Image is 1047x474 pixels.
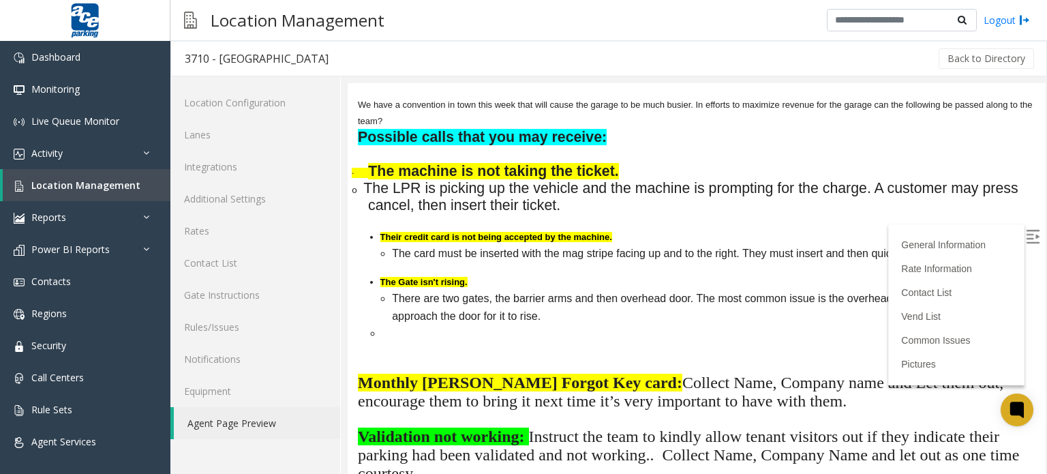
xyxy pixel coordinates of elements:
span: Location Management [31,179,140,192]
span: Collect Name, Company name and Let them out, encourage them to bring it next time it’s very impor... [10,291,656,327]
a: Rates [170,215,340,247]
span: The LPR is picking up the vehicle and the machine is prompting for the charge. A customer may pre... [16,97,670,130]
span: Call Centers [31,371,84,384]
img: 'icon' [14,213,25,224]
b: Their credit card is not being accepted by the machine. [33,149,264,159]
a: Integrations [170,151,340,183]
div: 3710 - [GEOGRAPHIC_DATA] [185,50,329,68]
a: Gate Instructions [170,279,340,311]
span: Regions [31,307,67,320]
img: 'icon' [14,277,25,288]
span: We have a convention in town this week that will cause the garage to be much busier. In efforts t... [10,16,685,43]
span: Agent Services [31,435,96,448]
h3: Location Management [204,3,391,37]
img: 'icon' [14,53,25,63]
span: Instruct the team to kindly allow tenant visitors out if they indicate their parking had been val... [10,344,671,399]
img: 'icon' [14,437,25,448]
a: Rules/Issues [170,311,340,343]
a: Additional Settings [170,183,340,215]
span: Rule Sets [31,403,72,416]
img: 'icon' [14,117,25,128]
span: Dashboard [31,50,80,63]
a: Contact List [170,247,340,279]
a: Contact List [553,204,604,215]
a: Vend List [553,228,593,239]
a: Logout [984,13,1030,27]
img: 'icon' [14,405,25,416]
img: 'icon' [14,309,25,320]
font: There are two gates, the barrier arms and then overhead door. The most common issue is the overhe... [44,209,668,239]
img: 'icon' [14,181,25,192]
img: 'icon' [14,149,25,160]
span: Security [31,339,66,352]
a: Lanes [170,119,340,151]
a: Notifications [170,343,340,375]
span: Monthly [PERSON_NAME] Forgot Key card: [10,291,335,308]
a: Location Management [3,169,170,201]
span: Live Queue Monitor [31,115,119,128]
img: 'icon' [14,245,25,256]
a: Common Issues [553,252,622,263]
a: Pictures [553,276,588,286]
button: Back to Directory [939,48,1034,69]
img: 'icon' [14,341,25,352]
img: logout [1019,13,1030,27]
span: · [4,85,20,95]
a: Location Configuration [170,87,340,119]
img: 'icon' [14,85,25,95]
img: Open/Close Sidebar Menu [678,147,692,160]
span: Activity [31,147,63,160]
span: The machine is not taking the ticket. [20,80,271,96]
font: The Gate isn't rising. [33,194,120,204]
span: The card must be inserted with the mag stripe facing up and to the right. They must insert and th... [44,164,610,176]
a: Equipment [170,375,340,407]
span: Contacts [31,275,71,288]
img: pageIcon [184,3,197,37]
span: Possible calls that you may receive: [10,46,259,62]
span: Reports [31,211,66,224]
span: o [4,102,16,113]
a: General Information [553,156,638,167]
span: Monitoring [31,83,80,95]
span: Power BI Reports [31,243,110,256]
a: Rate Information [553,180,624,191]
a: Agent Page Preview [174,407,340,439]
span: Validation not working: [10,344,177,362]
img: 'icon' [14,373,25,384]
